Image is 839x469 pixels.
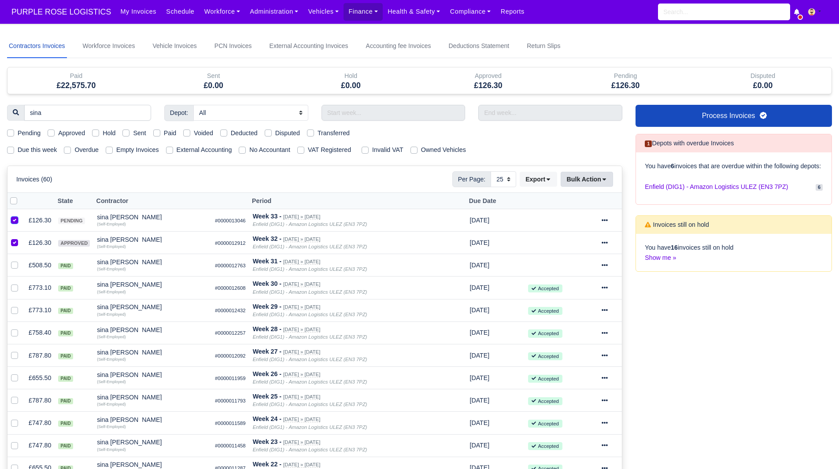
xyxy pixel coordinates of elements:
[97,304,208,310] div: sina [PERSON_NAME]
[469,284,489,291] span: 5 days ago
[97,462,208,468] div: sina [PERSON_NAME]
[563,81,687,90] h5: £126.30
[701,81,825,90] h5: £0.00
[795,427,839,469] iframe: Chat Widget
[81,34,137,58] a: Workforce Invoices
[253,266,367,272] i: Enfield (DIG1) - Amazon Logistics ULEZ (EN3 7PZ)
[283,236,320,242] small: [DATE] » [DATE]
[268,34,350,58] a: External Accounting Invoices
[145,67,282,94] div: Sent
[97,327,208,333] div: sina [PERSON_NAME]
[645,140,734,147] h6: Depots with overdue Invoices
[133,128,146,138] label: Sent
[97,259,208,265] div: sina [PERSON_NAME]
[636,234,832,272] div: You have invoices still on hold
[253,213,281,220] strong: Week 33 -
[253,379,367,384] i: Enfield (DIG1) - Amazon Logistics ULEZ (EN3 7PZ)
[253,357,367,362] i: Enfield (DIG1) - Amazon Logistics ULEZ (EN3 7PZ)
[215,330,246,336] small: #0000012257
[7,34,67,58] a: Contractors Invoices
[253,312,367,317] i: Enfield (DIG1) - Amazon Logistics ULEZ (EN3 7PZ)
[97,372,208,378] div: sina [PERSON_NAME]
[58,240,90,247] span: approved
[58,308,73,314] span: paid
[215,376,246,381] small: #0000011959
[97,439,208,445] div: sina [PERSON_NAME]
[283,394,320,400] small: [DATE] » [DATE]
[151,34,198,58] a: Vehicle Invoices
[561,172,613,187] div: Bulk Action
[528,420,562,428] small: Accepted
[215,308,246,313] small: #0000012432
[447,34,511,58] a: Deductions Statement
[97,425,126,429] small: (Self-Employed)
[58,218,85,224] span: pending
[283,281,320,287] small: [DATE] » [DATE]
[55,193,93,209] th: State
[249,193,466,209] th: Period
[658,4,790,20] input: Search...
[557,67,694,94] div: Pending
[469,329,489,336] span: 2 weeks ago
[97,281,208,288] div: sina [PERSON_NAME]
[645,254,676,261] a: Show me »
[372,145,403,155] label: Invalid VAT
[25,277,55,299] td: £773.10
[469,217,489,224] span: 2 weeks from now
[25,434,55,457] td: £747.80
[289,81,413,90] h5: £0.00
[528,397,562,405] small: Accepted
[253,334,367,340] i: Enfield (DIG1) - Amazon Logistics ULEZ (EN3 7PZ)
[97,290,126,294] small: (Self-Employed)
[58,376,73,382] span: paid
[303,3,344,20] a: Vehicles
[645,221,709,229] h6: Invoices still on hold
[253,348,281,355] strong: Week 27 -
[97,312,126,317] small: (Self-Employed)
[97,402,126,406] small: (Self-Employed)
[671,244,678,251] strong: 16
[58,285,73,292] span: paid
[253,447,367,452] i: Enfield (DIG1) - Amazon Logistics ULEZ (EN3 7PZ)
[115,3,161,20] a: My Invoices
[253,402,367,407] i: Enfield (DIG1) - Amazon Logistics ULEZ (EN3 7PZ)
[97,244,126,249] small: (Self-Employed)
[469,307,489,314] span: 1 week ago
[215,353,246,358] small: #0000012092
[7,3,115,21] span: PURPLE ROSE LOGISTICS
[528,375,562,383] small: Accepted
[645,178,823,196] a: Enfield (DIG1) - Amazon Logistics ULEZ (EN3 7PZ) 6
[24,105,151,121] input: Search for invoices...
[215,218,246,223] small: #0000013046
[97,349,208,355] div: sina [PERSON_NAME]
[563,71,687,81] div: Pending
[318,128,350,138] label: Transferred
[25,299,55,321] td: £773.10
[528,329,562,337] small: Accepted
[253,222,367,227] i: Enfield (DIG1) - Amazon Logistics ULEZ (EN3 7PZ)
[816,184,823,191] span: 6
[25,389,55,412] td: £787.80
[97,236,208,243] div: sina [PERSON_NAME]
[164,128,177,138] label: Paid
[636,105,832,127] a: Process Invoices
[308,145,351,155] label: VAT Registered
[283,214,320,220] small: [DATE] » [DATE]
[520,172,561,187] div: Export
[452,171,491,187] span: Per Page:
[213,34,254,58] a: PCN Invoices
[7,4,115,21] a: PURPLE ROSE LOGISTICS
[645,140,652,147] span: 1
[344,3,383,20] a: Finance
[93,193,211,209] th: Contractor
[289,71,413,81] div: Hold
[283,417,320,422] small: [DATE] » [DATE]
[215,443,246,448] small: #0000011458
[671,162,674,170] strong: 6
[253,415,281,422] strong: Week 24 -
